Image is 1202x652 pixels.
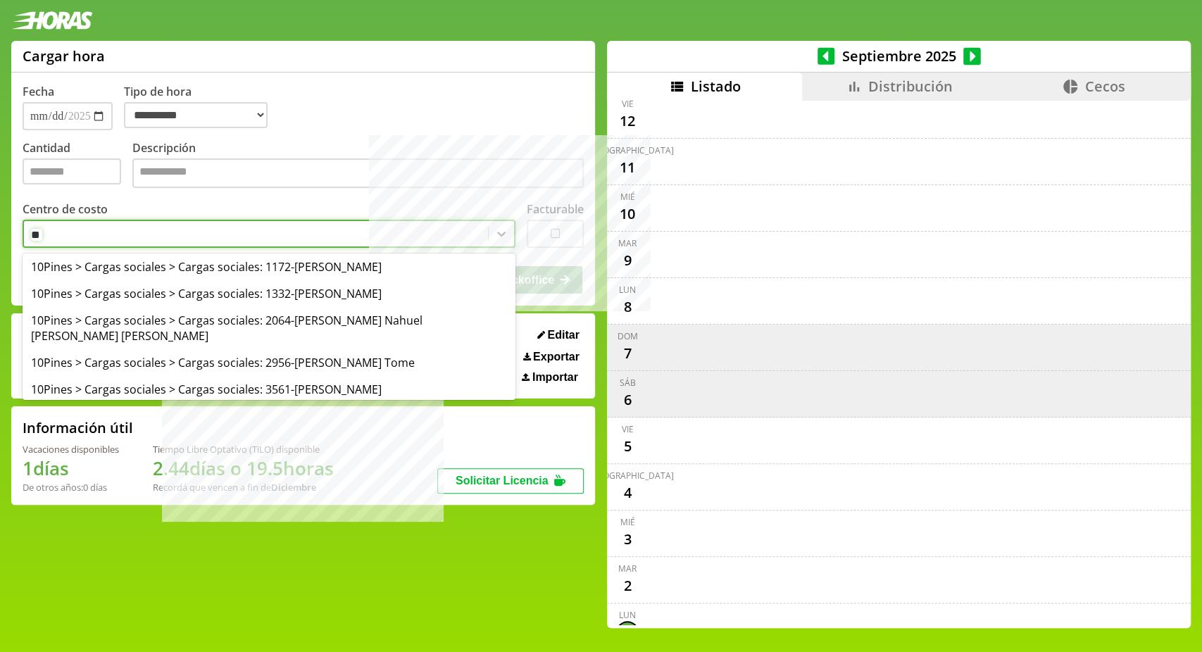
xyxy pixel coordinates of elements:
div: 6 [616,389,639,411]
div: lun [619,609,636,621]
div: sáb [620,377,636,389]
textarea: Descripción [132,158,584,188]
span: Solicitar Licencia [456,475,549,487]
span: Exportar [533,351,580,363]
div: 10Pines > Cargas sociales > Cargas sociales: 3561-[PERSON_NAME] [23,376,515,403]
div: 10Pines > Cargas sociales > Cargas sociales: 1172-[PERSON_NAME] [23,253,515,280]
div: 12 [616,110,639,132]
div: mar [618,237,637,249]
div: 3 [616,528,639,551]
div: vie [622,423,634,435]
button: Solicitar Licencia [437,468,584,494]
div: 9 [616,249,639,272]
label: Cantidad [23,140,132,192]
div: 8 [616,296,639,318]
span: Cecos [1084,77,1125,96]
label: Fecha [23,84,54,99]
label: Tipo de hora [124,84,279,130]
div: 7 [616,342,639,365]
h1: Cargar hora [23,46,105,65]
div: lun [619,284,636,296]
label: Facturable [527,201,584,217]
h1: 2.44 días o 19.5 horas [153,456,334,481]
div: 4 [616,482,639,504]
select: Tipo de hora [124,102,268,128]
div: [DEMOGRAPHIC_DATA] [581,470,674,482]
span: Listado [691,77,741,96]
span: Septiembre 2025 [834,46,963,65]
div: 10Pines > Cargas sociales > Cargas sociales: 1332-[PERSON_NAME] [23,280,515,307]
div: Tiempo Libre Optativo (TiLO) disponible [153,443,334,456]
img: logotipo [11,11,93,30]
div: mié [620,191,635,203]
div: 10Pines > Cargas sociales > Cargas sociales: 2956-[PERSON_NAME] Tome [23,349,515,376]
div: dom [618,330,638,342]
label: Descripción [132,140,584,192]
h2: Información útil [23,418,133,437]
div: 11 [616,156,639,179]
div: 2 [616,575,639,597]
div: Vacaciones disponibles [23,443,119,456]
span: Importar [532,371,578,384]
div: Recordá que vencen a fin de [153,481,334,494]
span: Editar [547,329,579,341]
div: 10 [616,203,639,225]
button: Exportar [519,350,584,364]
div: 1 [616,621,639,644]
div: [DEMOGRAPHIC_DATA] [581,144,674,156]
label: Centro de costo [23,201,108,217]
div: mar [618,563,637,575]
div: scrollable content [607,101,1191,626]
div: De otros años: 0 días [23,481,119,494]
button: Editar [533,328,584,342]
div: 10Pines > Cargas sociales > Cargas sociales: 2064-[PERSON_NAME] Nahuel [PERSON_NAME] [PERSON_NAME] [23,307,515,349]
div: mié [620,516,635,528]
div: vie [622,98,634,110]
h1: 1 días [23,456,119,481]
div: 5 [616,435,639,458]
span: Distribución [868,77,953,96]
input: Cantidad [23,158,121,184]
b: Diciembre [271,481,316,494]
